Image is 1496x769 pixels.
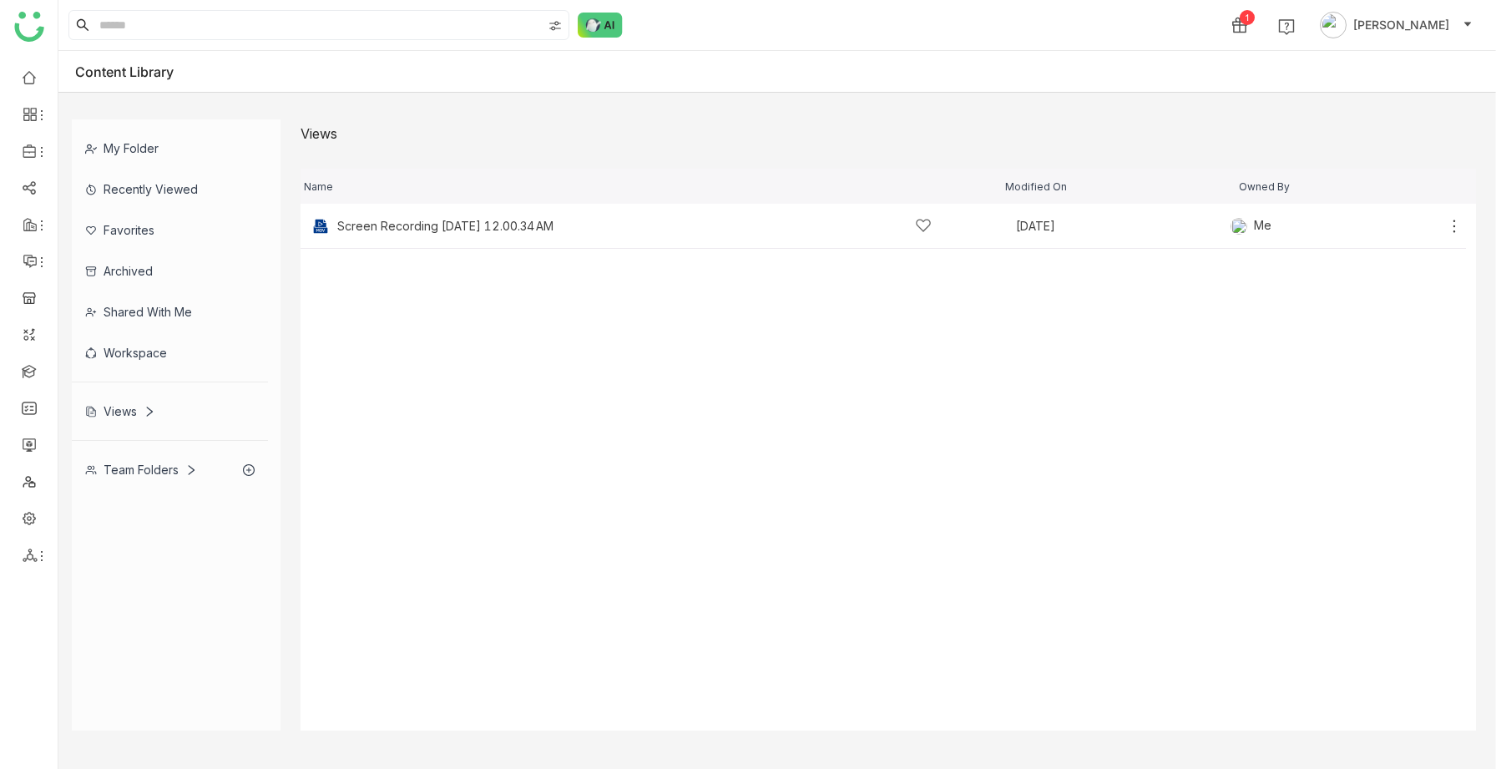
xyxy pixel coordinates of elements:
img: mov.svg [312,218,329,235]
img: search-type.svg [548,19,562,33]
img: logo [14,12,44,42]
div: 1 [1240,10,1255,25]
img: help.svg [1278,18,1295,35]
div: Team Folders [85,463,197,477]
div: Favorites [72,210,268,250]
img: 684a9b3fde261c4b36a3d19f [1231,218,1247,235]
a: Views [301,125,337,142]
div: Shared with me [72,291,268,332]
span: Name [304,181,333,192]
div: Workspace [72,332,268,373]
button: [PERSON_NAME] [1317,12,1476,38]
img: avatar [1320,12,1347,38]
span: [PERSON_NAME] [1353,16,1449,34]
span: Modified On [1005,181,1067,192]
div: Me [1231,218,1271,235]
div: Recently Viewed [72,169,268,210]
img: ask-buddy-normal.svg [578,13,623,38]
span: Owned By [1239,181,1290,192]
div: Archived [72,250,268,291]
div: My Folder [72,128,268,169]
div: Content Library [75,63,199,80]
div: Views [85,404,155,418]
a: Screen Recording [DATE] 12.00.34 AM [337,220,553,233]
div: [DATE] [1016,220,1231,232]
